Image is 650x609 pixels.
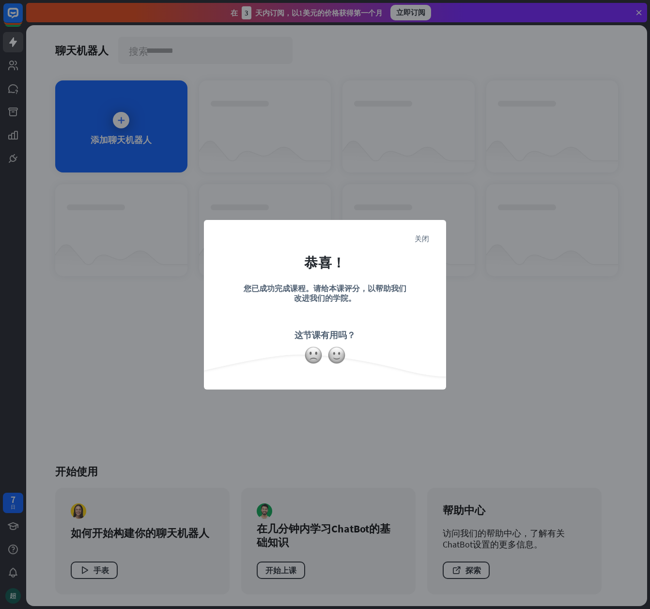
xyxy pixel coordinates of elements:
div: 这节课有用吗？ [294,329,356,341]
div: 恭喜！ [304,254,346,271]
img: 微微皺眉的脸 [304,346,323,364]
div: 您已成功完成课程。请给本课评分，以帮助我们改进我们的学院。 [240,283,410,317]
img: 微微微笑的脸 [327,346,346,364]
button: 打开实时聊天聊天小部件 [8,4,37,33]
i: 关闭 [415,234,429,242]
